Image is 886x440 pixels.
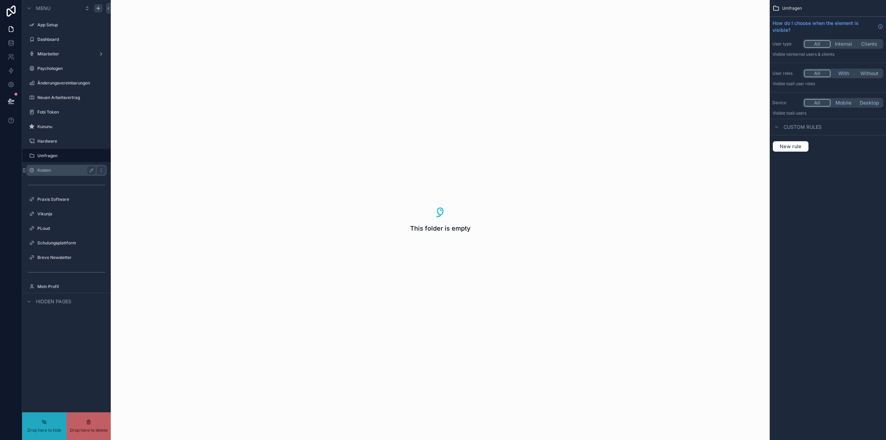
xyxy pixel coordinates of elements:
[37,124,105,129] label: Kununu
[772,110,883,116] p: Visible to
[37,66,105,71] label: Psychologen
[36,5,51,12] span: Menu
[772,41,800,47] label: User type
[772,52,883,57] p: Visible to
[777,143,804,150] span: New rule
[37,95,105,100] label: Neuen Arbeitsvertrag
[772,81,883,87] p: Visible to
[790,52,834,57] span: Internal users & clients
[804,40,831,48] button: All
[37,37,105,42] label: Dashboard
[27,428,61,433] span: Drop here to hide
[772,100,800,106] label: Device
[37,22,105,28] label: App Setup
[790,110,806,116] span: all users
[37,255,105,260] label: Brevo Newsletter
[70,428,108,433] span: Drop here to delete
[790,81,815,86] span: All user roles
[804,70,831,77] button: All
[772,20,875,34] span: How do I choose when the element is visible?
[37,51,96,57] label: Mitarbeiter
[856,99,882,107] button: Desktop
[831,99,857,107] button: Mobile
[37,80,105,86] label: Änderungsvereinbarungen
[37,284,105,289] label: Mein Profil
[782,6,802,11] span: Umfragen
[772,71,800,76] label: User roles
[410,224,470,233] span: This folder is empty
[831,70,857,77] button: With
[37,211,105,217] label: Vikunja
[804,99,831,107] button: All
[772,141,809,152] button: New rule
[772,20,883,34] a: How do I choose when the element is visible?
[36,298,71,305] span: Hidden pages
[37,168,93,173] label: Kosten
[37,153,102,159] label: Umfragen
[37,138,105,144] label: Hardware
[37,240,105,246] label: Schulungsplattform
[856,40,882,48] button: Clients
[784,124,822,131] span: Custom rules
[37,197,105,202] label: Praxis Software
[831,40,857,48] button: Internal
[37,109,105,115] label: Fobi Token
[37,226,105,231] label: PLoud
[856,70,882,77] button: Without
